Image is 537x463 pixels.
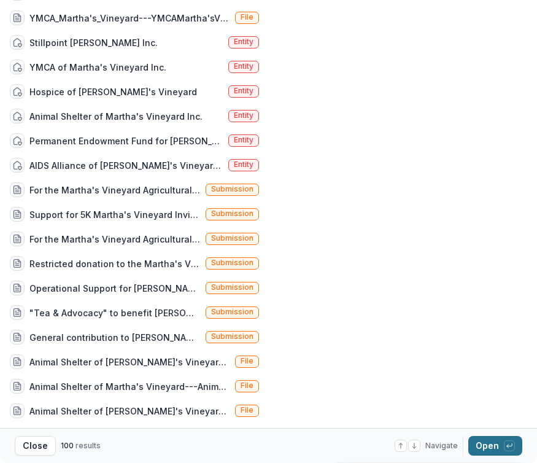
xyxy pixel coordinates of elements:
[211,332,253,341] span: Submission
[29,134,223,147] div: Permanent Endowment Fund for [PERSON_NAME]'s Vineyard
[211,283,253,292] span: Submission
[61,441,74,450] span: 100
[234,111,253,120] span: Entity
[29,356,230,368] div: Animal Shelter of [PERSON_NAME]'s Vineyard---AnimalShelterofMV_NDZ_121613.pdf
[29,405,230,418] div: Animal Shelter of [PERSON_NAME]'s Vineyard---AnimalShelterofMV_NDZ_DAF_12222015.pdf
[29,331,201,344] div: General contribution to [PERSON_NAME]'s [GEOGRAPHIC_DATA]
[241,357,253,365] span: File
[29,159,223,172] div: AIDS Alliance of [PERSON_NAME]'s Vineyard, Inc.
[468,436,522,456] button: Open
[234,136,253,144] span: Entity
[29,306,201,319] div: "Tea & Advocacy" to benefit [PERSON_NAME]'s [GEOGRAPHIC_DATA] and the National [MEDICAL_DATA] Coa...
[241,381,253,390] span: File
[211,209,253,218] span: Submission
[234,62,253,71] span: Entity
[29,110,203,123] div: Animal Shelter of Martha's Vineyard Inc.
[29,61,166,74] div: YMCA of Martha's Vineyard Inc.
[29,380,230,393] div: Animal Shelter of Martha's Vineyard---AnimalShelterofMV_NDZ_12192014.pdf
[211,308,253,316] span: Submission
[15,436,56,456] button: Close
[211,185,253,193] span: Submission
[234,87,253,95] span: Entity
[29,85,197,98] div: Hospice of [PERSON_NAME]'s Vineyard
[29,282,201,295] div: Operational Support for [PERSON_NAME]'s Vineyard
[29,208,201,221] div: Support for 5K Martha's Vineyard Invitational on [DATE]
[29,184,201,196] div: For the Martha's Vineyard Agricultural Society 2025 Soil Study to be conducted by [PERSON_NAME] (...
[29,12,230,25] div: YMCA_Martha's_Vineyard---YMCAMartha'sVineyard_DEZ_05192017_ver_1.pdf
[241,13,253,21] span: File
[234,160,253,169] span: Entity
[234,37,253,46] span: Entity
[75,441,101,450] span: results
[211,234,253,243] span: Submission
[29,233,201,246] div: For the Martha's Vineyard Agricultural Society Fall 2023 and 2024 Soil Studies condu[PERSON_NAME]
[211,259,253,267] span: Submission
[29,36,158,49] div: Stillpoint [PERSON_NAME] Inc.
[241,406,253,414] span: File
[425,440,458,451] span: Navigate
[29,257,201,270] div: Restricted donation to the Martha's Vineyard [PERSON_NAME] Education Program. To help provide pla...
